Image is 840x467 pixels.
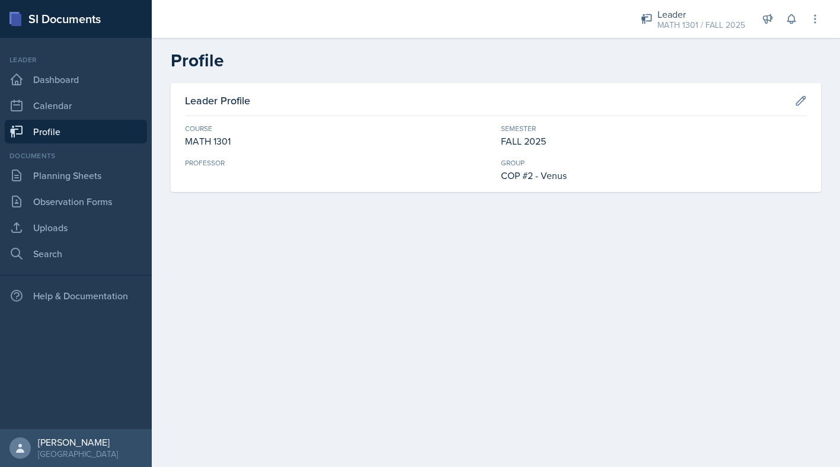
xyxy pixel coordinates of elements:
a: Search [5,242,147,266]
div: Group [501,158,807,168]
div: COP #2 - Venus [501,168,807,183]
div: Professor [185,158,491,168]
div: Semester [501,123,807,134]
a: Uploads [5,216,147,239]
div: Documents [5,151,147,161]
div: [PERSON_NAME] [38,436,118,448]
div: MATH 1301 / FALL 2025 [657,19,745,31]
a: Observation Forms [5,190,147,213]
a: Calendar [5,94,147,117]
h2: Profile [171,50,821,71]
a: Planning Sheets [5,164,147,187]
div: MATH 1301 [185,134,491,148]
div: Help & Documentation [5,284,147,308]
div: Leader [5,55,147,65]
div: Course [185,123,491,134]
a: Dashboard [5,68,147,91]
div: [GEOGRAPHIC_DATA] [38,448,118,460]
h3: Leader Profile [185,92,250,108]
div: Leader [657,7,745,21]
div: FALL 2025 [501,134,807,148]
a: Profile [5,120,147,143]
